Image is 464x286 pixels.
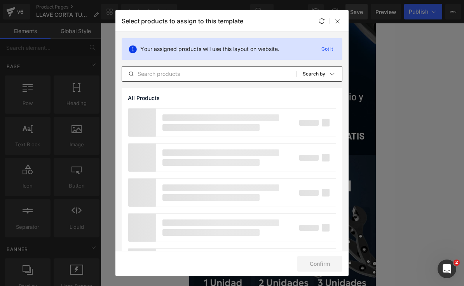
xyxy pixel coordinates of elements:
[318,44,336,54] p: Got it
[140,45,279,53] p: Your assigned products will use this layout on website.
[128,95,160,101] span: All Products
[454,260,460,266] span: 2
[122,17,243,25] p: Select products to assign to this template
[303,71,325,77] p: Search by
[122,69,296,79] input: Search products
[297,256,342,272] button: Confirm
[438,260,456,278] iframe: Intercom live chat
